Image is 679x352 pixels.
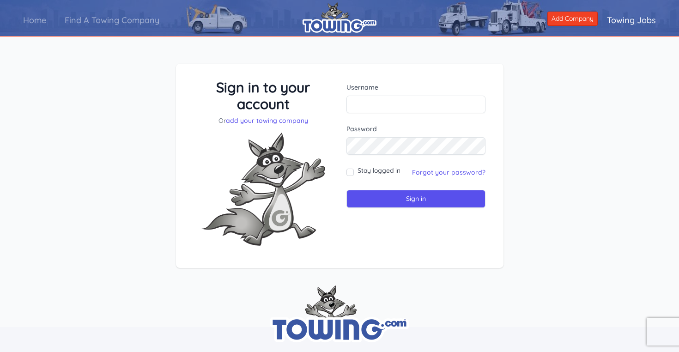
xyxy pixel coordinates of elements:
[598,7,665,33] a: Towing Jobs
[412,168,485,176] a: Forgot your password?
[346,190,485,208] input: Sign in
[194,116,333,125] p: Or
[55,7,169,33] a: Find A Towing Company
[270,285,409,342] img: towing
[226,116,308,125] a: add your towing company
[303,2,376,33] img: logo.png
[346,124,485,134] label: Password
[14,7,55,33] a: Home
[194,79,333,112] h3: Sign in to your account
[547,12,598,26] a: Add Company
[346,83,485,92] label: Username
[194,125,333,253] img: Fox-Excited.png
[358,166,400,175] label: Stay logged in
